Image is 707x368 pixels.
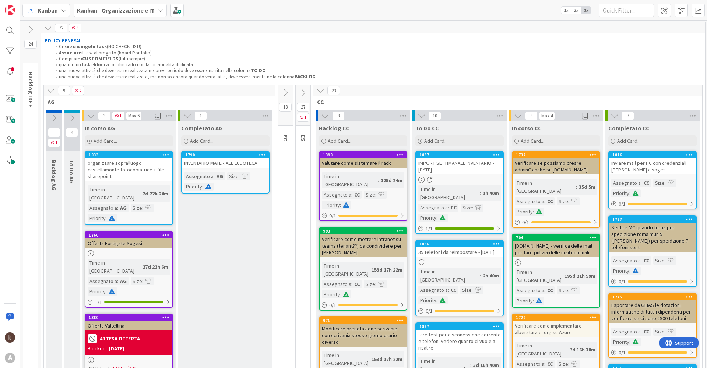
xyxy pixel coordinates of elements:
[568,360,569,368] span: :
[545,360,555,368] div: CC
[88,259,140,275] div: Time in [GEOGRAPHIC_DATA]
[85,238,172,248] div: Offerta Fortigate Sogesi
[416,247,503,257] div: 35 telefoni da reimpostare - [DATE]
[611,338,629,346] div: Priority
[416,152,503,174] div: 1837IMPORT SETTIMANALE INVENTARIO - [DATE]
[297,113,309,122] span: 1
[94,61,114,68] strong: bloccato
[323,229,407,234] div: 993
[375,280,376,288] span: :
[609,294,696,300] div: 1745
[419,241,503,247] div: 1836
[515,297,533,305] div: Priority
[100,336,140,341] b: ATTESA OFFERTA
[612,294,696,300] div: 1745
[515,342,567,358] div: Time in [GEOGRAPHIC_DATA]
[95,298,102,306] span: 1 / 1
[370,355,404,363] div: 153d 17h 22m
[642,328,651,336] div: CC
[142,277,143,285] span: :
[545,197,555,205] div: CC
[85,152,172,158] div: 1833
[449,286,458,294] div: CC
[106,214,107,222] span: :
[513,314,599,321] div: 1722
[88,214,106,222] div: Priority
[328,138,351,144] span: Add Card...
[85,314,172,330] div: 1380Offerta Valtellina
[109,345,124,353] div: [DATE]
[568,346,597,354] div: 7d 16h 38m
[369,266,370,274] span: :
[609,216,696,223] div: 1727
[541,114,553,118] div: Max 4
[131,204,142,212] div: Size
[15,1,34,10] span: Support
[515,268,562,284] div: Time in [GEOGRAPHIC_DATA]
[418,296,436,304] div: Priority
[544,197,545,205] span: :
[320,158,407,168] div: Valutare come sistemare il rack
[513,152,599,158] div: 1737
[416,241,503,257] div: 183635 telefoni da reimpostare - [DATE]
[609,277,696,286] div: 0/1
[85,124,115,132] span: In corso AG
[436,296,437,304] span: :
[641,328,642,336] span: :
[568,197,569,205] span: :
[320,152,407,158] div: 1398
[82,56,119,62] strong: CUSTOM FIELDS
[89,315,172,320] div: 1380
[561,7,571,14] span: 1x
[66,128,78,137] span: 4
[665,179,666,187] span: :
[426,225,433,233] span: 1 / 1
[418,268,480,284] div: Time in [GEOGRAPHIC_DATA]
[611,267,629,275] div: Priority
[327,86,340,95] span: 23
[322,351,369,367] div: Time in [GEOGRAPHIC_DATA]
[568,286,569,294] span: :
[50,160,58,191] span: Backlog AG
[279,103,292,112] span: 13
[94,138,117,144] span: Add Card...
[557,360,568,368] div: Size
[512,124,542,132] span: In corso CC
[322,262,369,278] div: Time in [GEOGRAPHIC_DATA]
[480,272,481,280] span: :
[320,152,407,168] div: 1398Valutare come sistemare il rack
[460,286,472,294] div: Size
[194,112,207,120] span: 1
[52,68,702,74] li: una nuova attività che deve essere realizzata nel breve periodo deve essere inserita nella colonna
[611,256,641,265] div: Assegnato a
[89,152,172,158] div: 1833
[52,74,702,80] li: una nuova attività che deve essere realizzata, ma non so ancora quando verrà fatta, deve essere i...
[45,38,83,44] strong: POLICY GENERALI
[418,185,480,201] div: Time in [GEOGRAPHIC_DATA]
[141,190,170,198] div: 2d 22h 24m
[5,332,15,343] img: kh
[544,286,545,294] span: :
[461,204,472,212] div: Size
[567,346,568,354] span: :
[619,200,626,208] span: 0 / 1
[322,290,340,298] div: Priority
[351,280,352,288] span: :
[181,124,223,132] span: Completato AG
[317,98,693,106] span: CC
[322,191,351,199] div: Assegnato a
[629,338,630,346] span: :
[319,124,349,132] span: Backlog CC
[418,214,436,222] div: Priority
[378,176,379,184] span: :
[78,43,107,50] strong: singolo task
[85,232,172,238] div: 1760
[609,300,696,323] div: Esportare da GEIAS le dotazioni informatiche di tutti i dipendenti per verificare se ci sono 2900...
[320,234,407,257] div: Verificare come mettere intranet su teams (tenant??) da condividere per [PERSON_NAME]
[329,212,336,220] span: 0 / 1
[415,124,439,132] span: To Do CC
[611,328,641,336] div: Assegnato a
[533,297,534,305] span: :
[85,232,172,248] div: 1760Offerta Fortigate Sogesi
[322,280,351,288] div: Assegnato a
